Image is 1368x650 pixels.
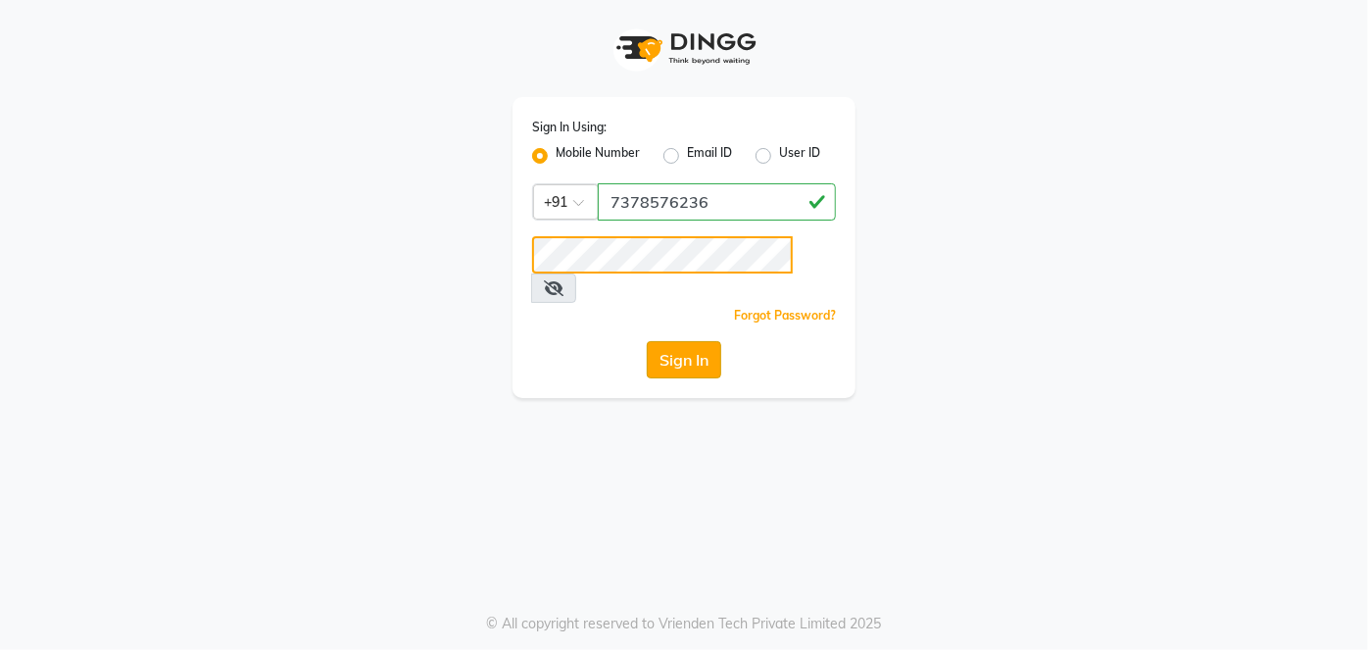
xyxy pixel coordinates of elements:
[532,236,793,274] input: Username
[734,308,836,323] a: Forgot Password?
[606,20,762,77] img: logo1.svg
[779,144,820,168] label: User ID
[647,341,721,378] button: Sign In
[556,144,640,168] label: Mobile Number
[598,183,836,221] input: Username
[532,119,607,136] label: Sign In Using:
[687,144,732,168] label: Email ID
